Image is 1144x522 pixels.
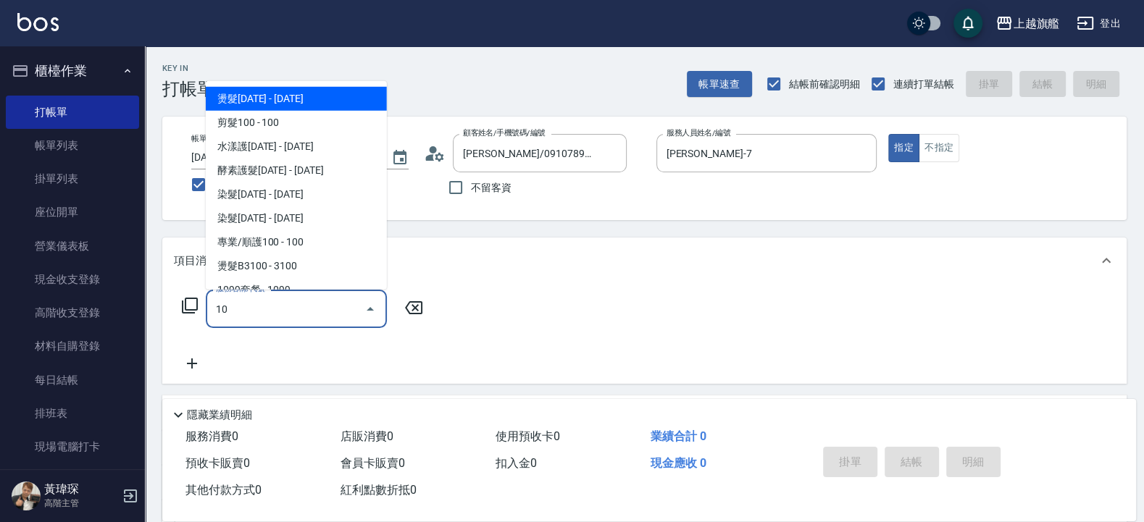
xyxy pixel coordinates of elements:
div: 店販銷售 [162,395,1127,430]
button: 指定 [888,134,919,162]
h5: 黃瑋琛 [44,482,118,497]
label: 帳單日期 [191,133,222,144]
p: 高階主管 [44,497,118,510]
span: 不留客資 [471,180,512,195]
span: 其他付款方式 0 [185,483,262,497]
div: 上越旗艦 [1013,14,1059,33]
a: 現場電腦打卡 [6,430,139,463]
span: 專業/順護100 - 100 [206,230,387,253]
a: 營業儀表板 [6,230,139,263]
a: 排班表 [6,397,139,430]
span: 業績合計 0 [651,429,706,443]
button: Close [359,298,382,321]
button: 登出 [1071,10,1127,37]
a: 每日結帳 [6,363,139,397]
label: 服務人員姓名/編號 [667,127,730,138]
div: 項目消費 [162,237,1127,284]
button: 櫃檯作業 [6,52,139,90]
span: 扣入金 0 [496,456,537,470]
a: 打帳單 [6,96,139,129]
button: 上越旗艦 [990,9,1065,38]
a: 帳單列表 [6,129,139,162]
button: save [953,9,982,38]
a: 掛單列表 [6,162,139,195]
span: 服務消費 0 [185,429,238,443]
a: 現金收支登錄 [6,263,139,296]
span: 酵素護髮[DATE] - [DATE] [206,158,387,182]
span: 會員卡販賣 0 [341,456,405,470]
span: 1099套餐 - 1099 [206,277,387,301]
span: 水漾護[DATE] - [DATE] [206,134,387,158]
span: 紅利點數折抵 0 [341,483,417,497]
label: 顧客姓名/手機號碼/編號 [463,127,546,138]
span: 剪髮100 - 100 [206,110,387,134]
span: 使用預收卡 0 [496,429,560,443]
p: 項目消費 [174,253,217,269]
h2: Key In [162,64,214,73]
span: 燙髮B3100 - 3100 [206,253,387,277]
button: 不指定 [919,134,959,162]
span: 染髮[DATE] - [DATE] [206,206,387,230]
button: Choose date, selected date is 2025-10-12 [383,140,417,175]
a: 座位開單 [6,195,139,229]
a: 材料自購登錄 [6,329,139,363]
span: 結帳前確認明細 [789,77,860,92]
span: 染髮[DATE] - [DATE] [206,182,387,206]
p: 隱藏業績明細 [187,408,252,423]
span: 連續打單結帳 [893,77,954,92]
img: Logo [17,13,59,31]
span: 燙髮[DATE] - [DATE] [206,86,387,110]
button: 帳單速查 [687,71,752,98]
span: 預收卡販賣 0 [185,456,250,470]
input: YYYY/MM/DD hh:mm [191,146,377,169]
h3: 打帳單 [162,79,214,99]
img: Person [12,481,41,510]
span: 店販消費 0 [341,429,393,443]
span: 現金應收 0 [651,456,706,470]
a: 高階收支登錄 [6,296,139,329]
a: 掃碼打卡 [6,463,139,497]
